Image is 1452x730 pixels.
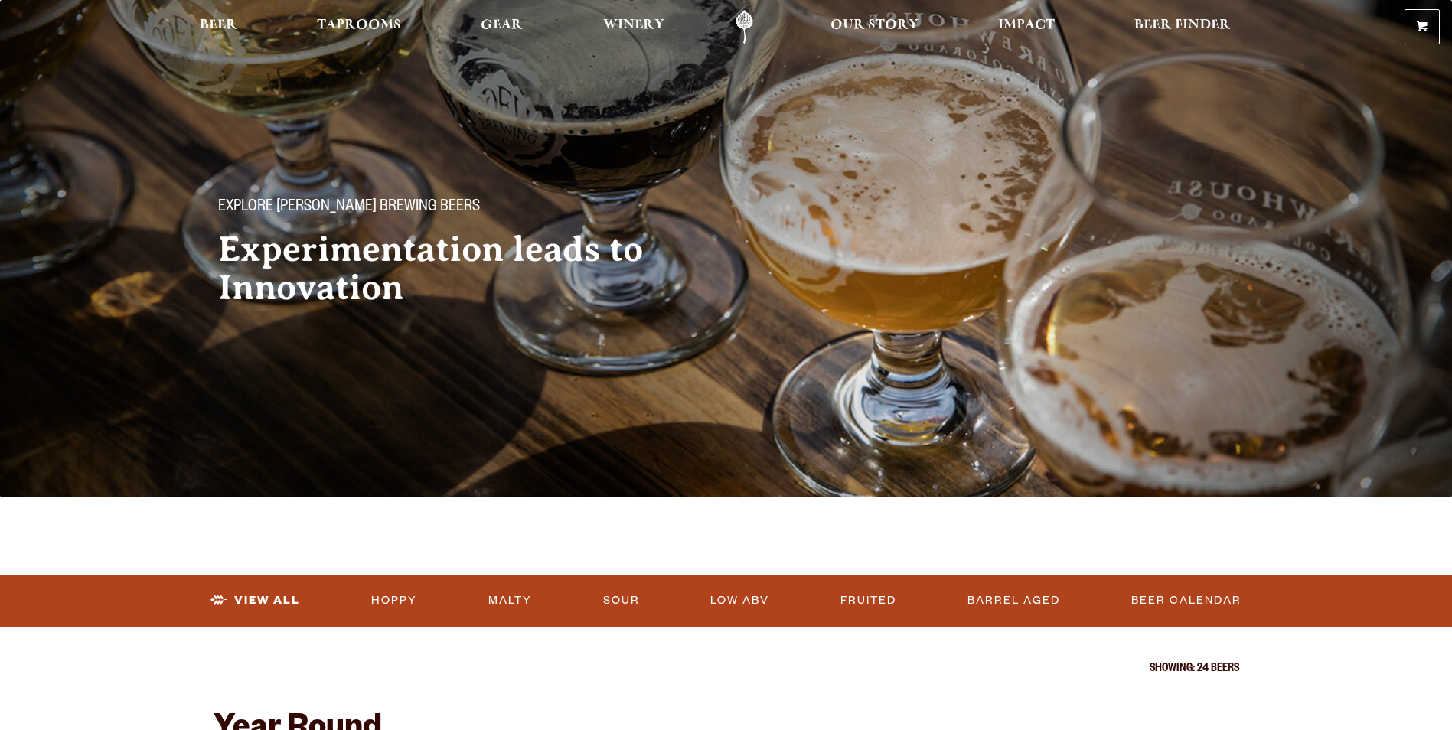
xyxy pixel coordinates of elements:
a: Odell Home [716,10,773,44]
a: Gear [471,10,533,44]
a: Winery [593,10,674,44]
a: Beer Finder [1124,10,1241,44]
a: View All [204,583,306,618]
a: Sour [597,583,646,618]
span: Beer [200,19,237,31]
a: Barrel Aged [961,583,1066,618]
span: Winery [603,19,664,31]
a: Beer [190,10,247,44]
a: Our Story [821,10,928,44]
span: Our Story [830,19,919,31]
a: Beer Calendar [1125,583,1248,618]
a: Fruited [834,583,902,618]
h2: Experimentation leads to Innovation [218,230,696,307]
span: Beer Finder [1134,19,1231,31]
a: Hoppy [365,583,423,618]
a: Low ABV [704,583,775,618]
a: Impact [988,10,1065,44]
span: Gear [481,19,523,31]
span: Explore [PERSON_NAME] Brewing Beers [218,198,480,218]
a: Malty [482,583,538,618]
p: Showing: 24 Beers [214,663,1239,676]
a: Taprooms [307,10,411,44]
span: Impact [998,19,1055,31]
span: Taprooms [317,19,401,31]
